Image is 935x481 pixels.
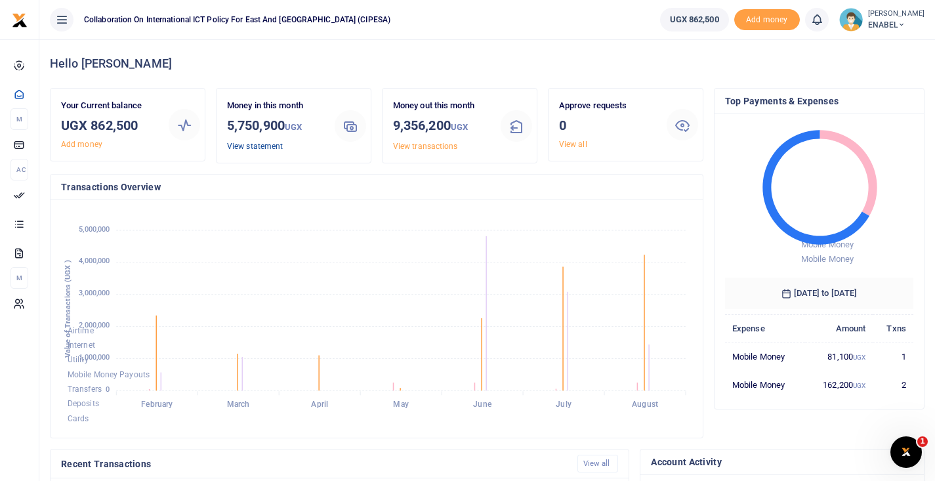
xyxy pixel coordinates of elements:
[556,400,571,409] tspan: July
[106,385,110,394] tspan: 0
[61,457,567,471] h4: Recent Transactions
[853,354,865,361] small: UGX
[805,343,873,371] td: 81,100
[68,385,102,394] span: Transfers
[227,142,283,151] a: View statement
[68,370,150,379] span: Mobile Money Payouts
[12,14,28,24] a: logo-small logo-large logo-large
[725,371,805,398] td: Mobile Money
[393,142,458,151] a: View transactions
[393,99,490,113] p: Money out this month
[68,326,94,335] span: Airtime
[734,14,800,24] a: Add money
[734,9,800,31] li: Toup your wallet
[853,382,865,389] small: UGX
[79,321,110,329] tspan: 2,000,000
[890,436,922,468] iframe: Intercom live chat
[670,13,719,26] span: UGX 862,500
[227,99,324,113] p: Money in this month
[61,140,102,149] a: Add money
[917,436,928,447] span: 1
[61,115,158,135] h3: UGX 862,500
[68,400,99,409] span: Deposits
[10,159,28,180] li: Ac
[393,400,408,409] tspan: May
[68,341,95,350] span: Internet
[61,99,158,113] p: Your Current balance
[559,115,656,135] h3: 0
[805,371,873,398] td: 162,200
[868,9,925,20] small: [PERSON_NAME]
[559,99,656,113] p: Approve requests
[725,278,913,309] h6: [DATE] to [DATE]
[473,400,491,409] tspan: June
[227,115,324,137] h3: 5,750,900
[79,353,110,362] tspan: 1,000,000
[141,400,173,409] tspan: February
[61,180,692,194] h4: Transactions Overview
[577,455,619,472] a: View all
[868,19,925,31] span: ENABEL
[393,115,490,137] h3: 9,356,200
[801,240,854,249] span: Mobile Money
[285,122,302,132] small: UGX
[725,314,805,343] th: Expense
[79,14,396,26] span: Collaboration on International ICT Policy For East and [GEOGRAPHIC_DATA] (CIPESA)
[655,8,734,31] li: Wallet ballance
[873,371,913,398] td: 2
[10,108,28,130] li: M
[873,314,913,343] th: Txns
[559,140,587,149] a: View all
[734,9,800,31] span: Add money
[632,400,658,409] tspan: August
[451,122,468,132] small: UGX
[50,56,925,71] h4: Hello [PERSON_NAME]
[79,225,110,234] tspan: 5,000,000
[725,343,805,371] td: Mobile Money
[651,455,913,469] h4: Account Activity
[68,356,89,365] span: Utility
[660,8,729,31] a: UGX 862,500
[801,254,854,264] span: Mobile Money
[10,267,28,289] li: M
[839,8,863,31] img: profile-user
[79,289,110,298] tspan: 3,000,000
[227,400,250,409] tspan: March
[68,414,89,423] span: Cards
[64,261,72,358] text: Value of Transactions (UGX )
[311,400,328,409] tspan: April
[805,314,873,343] th: Amount
[79,257,110,266] tspan: 4,000,000
[873,343,913,371] td: 1
[839,8,925,31] a: profile-user [PERSON_NAME] ENABEL
[725,94,913,108] h4: Top Payments & Expenses
[12,12,28,28] img: logo-small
